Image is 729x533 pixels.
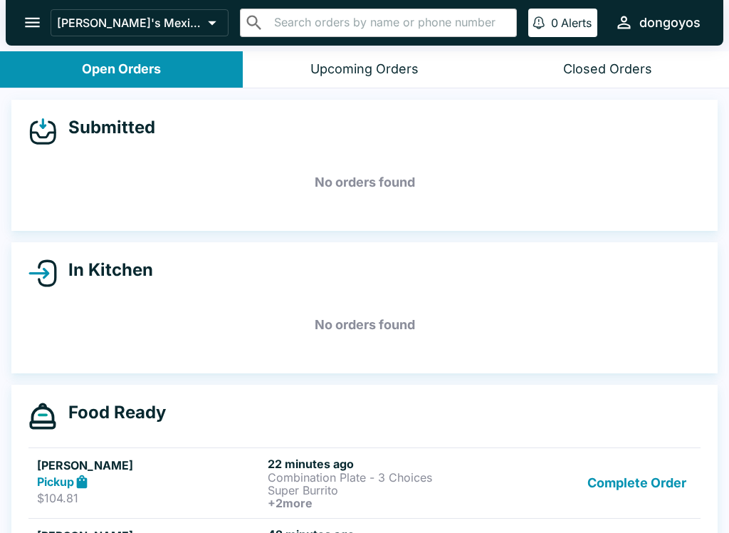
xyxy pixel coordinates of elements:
[57,402,166,423] h4: Food Ready
[609,7,706,38] button: dongoyos
[582,457,692,509] button: Complete Order
[57,117,155,138] h4: Submitted
[561,16,592,30] p: Alerts
[268,484,493,497] p: Super Burrito
[37,457,262,474] h5: [PERSON_NAME]
[563,61,652,78] div: Closed Orders
[14,4,51,41] button: open drawer
[270,13,510,33] input: Search orders by name or phone number
[37,475,74,489] strong: Pickup
[28,299,701,351] h5: No orders found
[310,61,419,78] div: Upcoming Orders
[28,447,701,518] a: [PERSON_NAME]Pickup$104.8122 minutes agoCombination Plate - 3 ChoicesSuper Burrito+2moreComplete ...
[57,259,153,281] h4: In Kitchen
[37,491,262,505] p: $104.81
[28,157,701,208] h5: No orders found
[268,471,493,484] p: Combination Plate - 3 Choices
[57,16,202,30] p: [PERSON_NAME]'s Mexican Food
[268,457,493,471] h6: 22 minutes ago
[639,14,701,31] div: dongoyos
[268,497,493,509] h6: + 2 more
[51,9,229,36] button: [PERSON_NAME]'s Mexican Food
[551,16,558,30] p: 0
[82,61,161,78] div: Open Orders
